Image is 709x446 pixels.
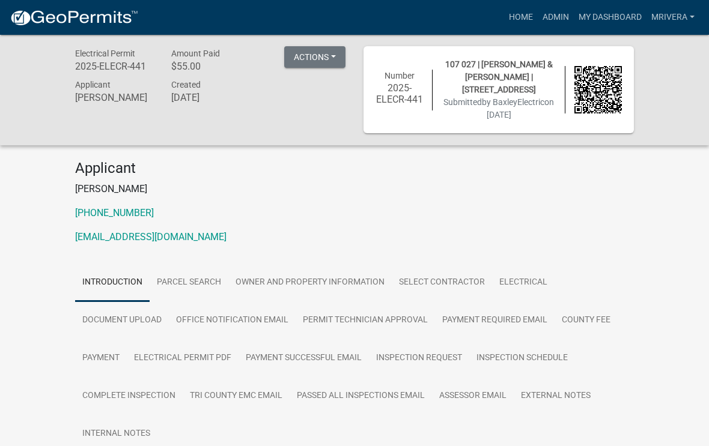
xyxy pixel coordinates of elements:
p: [PERSON_NAME] [75,182,634,196]
a: Payment Successful Email [239,339,369,378]
a: Inspection Request [369,339,469,378]
h6: $55.00 [171,61,249,72]
a: Electrical [492,264,555,302]
a: mrivera [647,6,699,29]
a: [EMAIL_ADDRESS][DOMAIN_NAME] [75,231,227,243]
a: Home [504,6,538,29]
span: Created [171,80,201,89]
a: Tri County EMC email [183,377,290,415]
a: Select contractor [392,264,492,302]
a: External Notes [514,377,598,415]
a: [PHONE_NUMBER] [75,207,154,218]
a: Introduction [75,264,150,302]
a: Passed All Inspections Email [290,377,432,415]
span: Number [385,71,415,80]
a: Assessor Email [432,377,514,415]
img: QR code [574,66,622,113]
a: Admin [538,6,574,29]
h4: Applicant [75,160,634,177]
span: Submitted on [DATE] [443,97,554,119]
span: Amount Paid [171,49,220,58]
span: 107 027 | [PERSON_NAME] & [PERSON_NAME] | [STREET_ADDRESS] [445,59,553,94]
a: County Fee [555,301,618,340]
a: Parcel search [150,264,228,302]
a: Inspection Schedule [469,339,575,378]
a: Complete Inspection [75,377,183,415]
span: by BaxleyElectric [482,97,544,107]
a: Payment [75,339,127,378]
a: Payment Required Email [435,301,555,340]
h6: [PERSON_NAME] [75,92,153,103]
a: My Dashboard [574,6,647,29]
a: Electrical Permit PDF [127,339,239,378]
a: Office Notification Email [169,301,296,340]
h6: [DATE] [171,92,249,103]
button: Actions [284,46,345,68]
h6: 2025-ELECR-441 [75,61,153,72]
span: Electrical Permit [75,49,135,58]
a: Permit Technician Approval [296,301,435,340]
h6: 2025-ELECR-441 [376,82,423,105]
span: Applicant [75,80,111,89]
a: Document Upload [75,301,169,340]
a: Owner and Property Information [228,264,392,302]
